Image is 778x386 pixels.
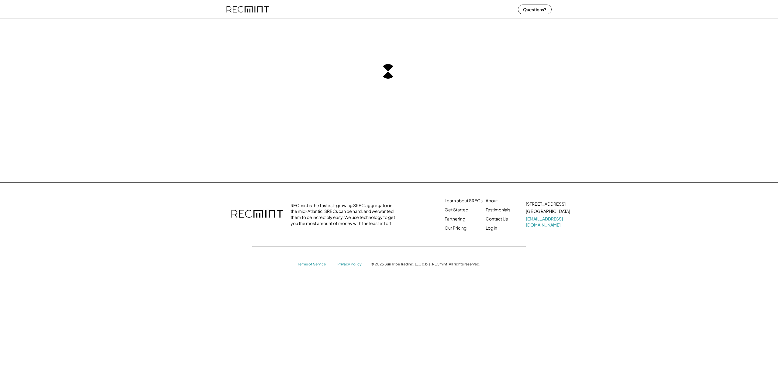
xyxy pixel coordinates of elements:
a: [EMAIL_ADDRESS][DOMAIN_NAME] [526,216,571,228]
a: Learn about SRECs [445,198,483,204]
a: About [486,198,498,204]
a: Testimonials [486,207,510,213]
a: Our Pricing [445,225,466,231]
a: Get Started [445,207,468,213]
div: © 2025 Sun Tribe Trading, LLC d.b.a. RECmint. All rights reserved. [371,262,480,267]
a: Terms of Service [298,262,331,267]
a: Log in [486,225,497,231]
img: recmint-logotype%403x%20%281%29.jpeg [226,1,269,17]
a: Contact Us [486,216,508,222]
div: [STREET_ADDRESS] [526,201,566,207]
div: [GEOGRAPHIC_DATA] [526,208,570,214]
img: recmint-logotype%403x.png [231,204,283,225]
button: Questions? [518,5,552,14]
div: RECmint is the fastest-growing SREC aggregator in the mid-Atlantic. SRECs can be hard, and we wan... [291,203,398,226]
a: Partnering [445,216,465,222]
a: Privacy Policy [337,262,365,267]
